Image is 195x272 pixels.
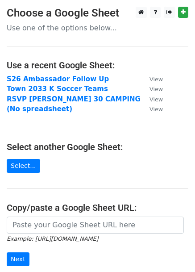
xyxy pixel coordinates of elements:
[7,159,40,173] a: Select...
[141,95,163,103] a: View
[149,76,163,83] small: View
[7,75,109,83] a: S26 Ambassador Follow Up
[7,235,98,242] small: Example: [URL][DOMAIN_NAME]
[7,105,72,113] a: (No spreadsheet)
[141,85,163,93] a: View
[149,86,163,92] small: View
[7,217,184,234] input: Paste your Google Sheet URL here
[141,105,163,113] a: View
[141,75,163,83] a: View
[149,96,163,103] small: View
[7,23,188,33] p: Use one of the options below...
[149,106,163,113] small: View
[7,60,188,71] h4: Use a recent Google Sheet:
[7,142,188,152] h4: Select another Google Sheet:
[7,85,108,93] a: Town 2033 K Soccer Teams
[7,252,29,266] input: Next
[7,7,188,20] h3: Choose a Google Sheet
[7,202,188,213] h4: Copy/paste a Google Sheet URL:
[7,95,141,103] a: RSVP [PERSON_NAME] 30 CAMPING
